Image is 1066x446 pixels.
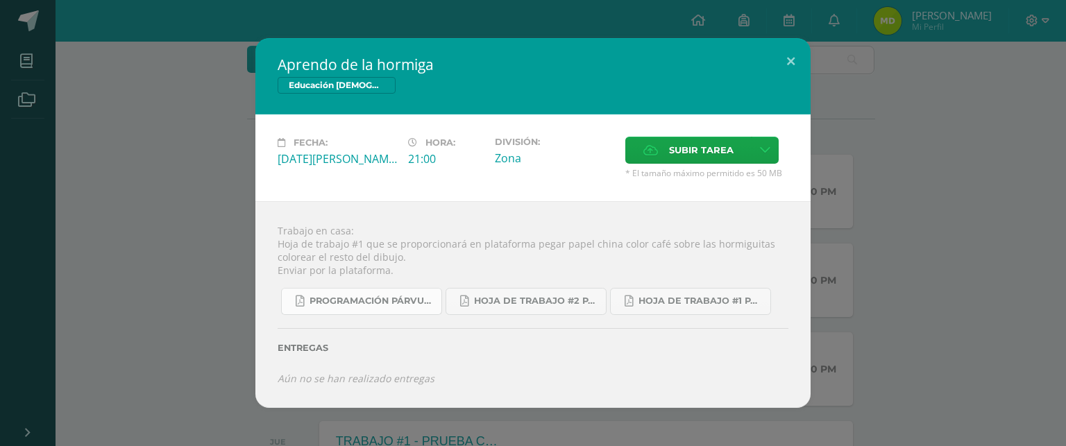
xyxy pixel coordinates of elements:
span: Programación Párvulos A-B 4ta. Unidad 2025.pdf [310,295,434,307]
span: * El tamaño máximo permitido es 50 MB [625,167,788,179]
div: [DATE][PERSON_NAME] [278,151,397,166]
button: Close (Esc) [771,38,811,85]
div: Zona [495,151,614,166]
label: Entregas [278,343,788,353]
div: Trabajo en casa: Hoja de trabajo #1 que se proporcionará en plataforma pegar papel china color ca... [255,201,811,408]
span: Subir tarea [669,137,734,163]
i: Aún no se han realizado entregas [278,372,434,385]
span: hoja de trabajo #2 Párvulo 4ta. Unidad 2025.pdf [474,295,599,307]
span: hoja de trabajo #1 Párvulos A-B 4ta. Unidad 2025.pdf [638,295,763,307]
label: División: [495,137,614,147]
span: Fecha: [294,137,328,148]
a: hoja de trabajo #2 Párvulo 4ta. Unidad 2025.pdf [446,288,607,315]
a: hoja de trabajo #1 Párvulos A-B 4ta. Unidad 2025.pdf [610,288,771,315]
a: Programación Párvulos A-B 4ta. Unidad 2025.pdf [281,288,442,315]
div: 21:00 [408,151,484,166]
span: Educación [DEMOGRAPHIC_DATA] [278,77,396,94]
h2: Aprendo de la hormiga [278,55,788,74]
span: Hora: [425,137,455,148]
